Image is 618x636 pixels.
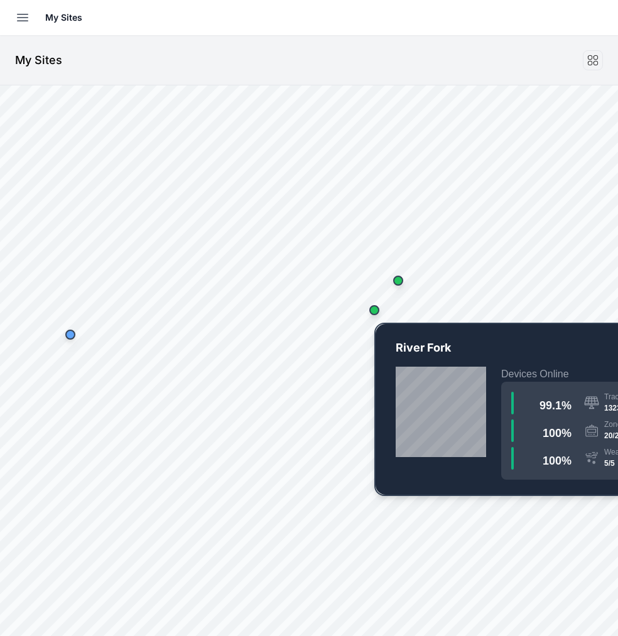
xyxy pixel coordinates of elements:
[543,427,572,439] span: 100 %
[539,399,572,412] span: 99.1 %
[15,51,62,69] h1: My Sites
[58,322,83,347] div: Map marker
[450,316,475,342] div: Map marker
[45,10,603,25] div: My Sites
[362,298,387,323] div: Map marker
[543,455,572,467] span: 100 %
[386,268,411,293] div: Map marker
